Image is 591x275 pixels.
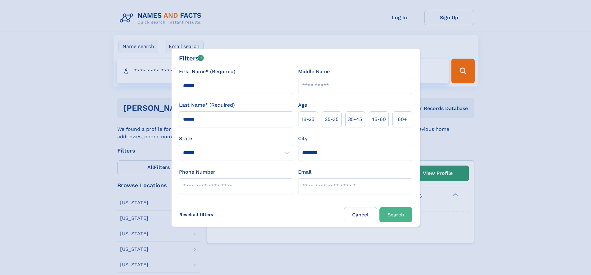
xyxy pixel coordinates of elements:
span: 25‑35 [325,116,338,123]
label: Middle Name [298,68,330,75]
label: Reset all filters [175,207,217,222]
label: City [298,135,307,142]
span: 35‑45 [348,116,362,123]
span: 45‑60 [371,116,386,123]
label: Phone Number [179,168,215,176]
label: State [179,135,293,142]
label: Cancel [344,207,377,222]
label: Last Name* (Required) [179,101,235,109]
button: Search [379,207,412,222]
span: 18‑25 [302,116,314,123]
span: 60+ [398,116,407,123]
div: Filters [179,54,204,63]
label: First Name* (Required) [179,68,235,75]
label: Age [298,101,307,109]
label: Email [298,168,311,176]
